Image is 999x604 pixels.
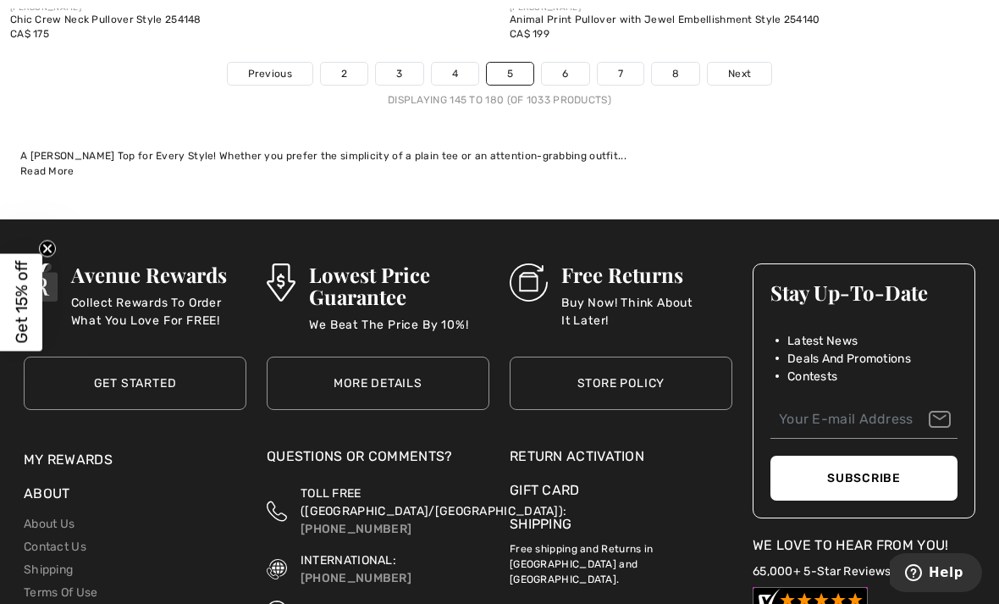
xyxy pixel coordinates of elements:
a: Shipping [510,516,571,532]
p: Collect Rewards To Order What You Love For FREE! [71,294,246,328]
div: About [24,484,246,513]
a: 6 [542,63,588,85]
p: We Beat The Price By 10%! [309,316,489,350]
a: Terms Of Use [24,585,98,600]
a: Next [708,63,771,85]
span: Next [728,66,751,81]
span: Deals And Promotions [787,350,911,368]
div: Animal Print Pullover with Jewel Embellishment Style 254140 [510,14,989,26]
span: Get 15% off [12,261,31,344]
img: International [267,551,287,587]
a: Shipping [24,562,73,577]
a: 65,000+ 5-Star Reviews [753,564,891,579]
span: CA$ 175 [10,28,49,40]
iframe: Opens a widget where you can find more information [890,553,982,596]
span: Latest News [787,332,858,350]
h3: Stay Up-To-Date [770,281,958,303]
a: 5 [487,63,533,85]
span: Previous [248,66,292,81]
div: We Love To Hear From You! [753,535,975,556]
img: Free Returns [510,263,548,302]
div: A [PERSON_NAME] Top for Every Style! Whether you prefer the simplicity of a plain tee or an atten... [20,148,979,163]
p: Buy Now! Think About It Later! [561,294,732,328]
a: Store Policy [510,357,732,410]
span: Contests [787,368,837,385]
a: Previous [228,63,312,85]
a: 7 [598,63,643,85]
img: Toll Free (Canada/US) [267,485,287,538]
a: Return Activation [510,446,732,467]
h3: Lowest Price Guarantee [309,263,489,308]
div: Questions or Comments? [267,446,489,475]
a: Get Started [24,357,246,410]
input: Your E-mail Address [770,401,958,439]
a: About Us [24,517,75,531]
img: Lowest Price Guarantee [267,263,295,302]
a: 8 [652,63,699,85]
h3: Free Returns [561,263,732,285]
a: 2 [321,63,367,85]
span: Read More [20,165,75,177]
span: TOLL FREE ([GEOGRAPHIC_DATA]/[GEOGRAPHIC_DATA]): [301,486,566,518]
a: 3 [376,63,422,85]
span: CA$ 199 [510,28,549,40]
div: Chic Crew Neck Pullover Style 254148 [10,14,489,26]
button: Close teaser [39,240,56,257]
p: Free shipping and Returns in [GEOGRAPHIC_DATA] and [GEOGRAPHIC_DATA]. [510,535,732,587]
a: [PHONE_NUMBER] [301,522,411,536]
h3: Avenue Rewards [71,263,246,285]
span: INTERNATIONAL: [301,553,396,568]
a: 4 [432,63,478,85]
a: [PHONE_NUMBER] [301,571,411,585]
a: Contact Us [24,540,86,554]
button: Subscribe [770,456,958,501]
a: My Rewards [24,452,113,468]
a: Gift Card [510,480,732,501]
a: More Details [267,357,489,410]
